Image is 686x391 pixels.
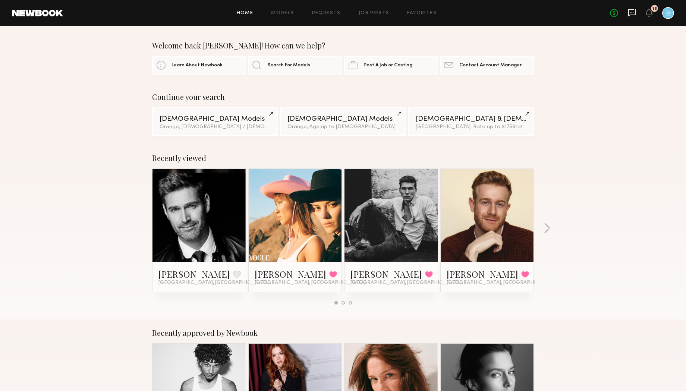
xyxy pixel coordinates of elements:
[152,154,534,163] div: Recently viewed
[158,268,230,280] a: [PERSON_NAME]
[440,56,534,75] a: Contact Account Manager
[312,11,341,16] a: Requests
[280,107,406,136] a: [DEMOGRAPHIC_DATA] ModelsOrange, Age up to [DEMOGRAPHIC_DATA].
[408,107,534,136] a: [DEMOGRAPHIC_DATA] & [DEMOGRAPHIC_DATA] Models[GEOGRAPHIC_DATA], Rate up to $175&1other filter
[416,124,526,130] div: [GEOGRAPHIC_DATA], Rate up to $175
[287,116,398,123] div: [DEMOGRAPHIC_DATA] Models
[152,328,534,337] div: Recently approved by Newbook
[152,56,246,75] a: Learn About Newbook
[350,280,462,286] span: [GEOGRAPHIC_DATA], [GEOGRAPHIC_DATA]
[512,124,544,129] span: & 1 other filter
[152,92,534,101] div: Continue your search
[160,116,270,123] div: [DEMOGRAPHIC_DATA] Models
[248,56,342,75] a: Search For Models
[447,280,558,286] span: [GEOGRAPHIC_DATA], [GEOGRAPHIC_DATA]
[158,280,270,286] span: [GEOGRAPHIC_DATA], [GEOGRAPHIC_DATA]
[271,11,294,16] a: Models
[237,11,254,16] a: Home
[350,268,422,280] a: [PERSON_NAME]
[287,124,398,130] div: Orange, Age up to [DEMOGRAPHIC_DATA].
[364,63,412,68] span: Post A Job or Casting
[160,124,270,130] div: Orange, [DEMOGRAPHIC_DATA] / [DEMOGRAPHIC_DATA]
[152,107,278,136] a: [DEMOGRAPHIC_DATA] ModelsOrange, [DEMOGRAPHIC_DATA] / [DEMOGRAPHIC_DATA]
[344,56,438,75] a: Post A Job or Casting
[171,63,223,68] span: Learn About Newbook
[267,63,310,68] span: Search For Models
[255,268,326,280] a: [PERSON_NAME]
[447,268,518,280] a: [PERSON_NAME]
[359,11,390,16] a: Job Posts
[152,41,534,50] div: Welcome back [PERSON_NAME]! How can we help?
[255,280,366,286] span: [GEOGRAPHIC_DATA], [GEOGRAPHIC_DATA]
[652,7,657,11] div: 16
[416,116,526,123] div: [DEMOGRAPHIC_DATA] & [DEMOGRAPHIC_DATA] Models
[407,11,437,16] a: Favorites
[459,63,522,68] span: Contact Account Manager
